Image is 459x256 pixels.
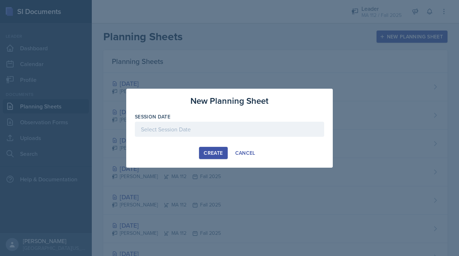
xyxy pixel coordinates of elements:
div: Cancel [235,150,255,156]
button: Cancel [231,147,260,159]
button: Create [199,147,227,159]
div: Create [204,150,223,156]
label: Session Date [135,113,170,120]
h3: New Planning Sheet [190,94,269,107]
